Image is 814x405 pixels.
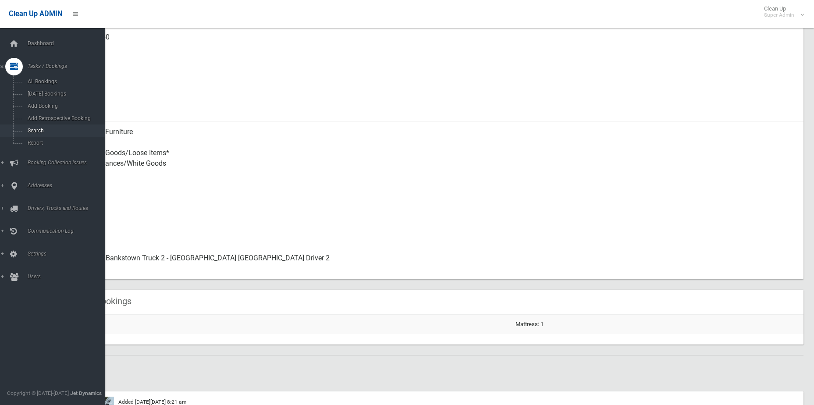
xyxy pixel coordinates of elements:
[70,90,796,121] div: None given
[70,27,796,58] div: 0406720960
[25,228,112,234] span: Communication Log
[25,115,104,121] span: Add Retrospective Booking
[25,78,104,85] span: All Bookings
[70,121,796,185] div: Household Furniture Electronics Household Goods/Loose Items* Metal Appliances/White Goods
[7,390,69,396] span: Copyright © [DATE]-[DATE]
[25,160,112,166] span: Booking Collection Issues
[25,140,104,146] span: Report
[25,274,112,280] span: Users
[70,74,796,85] small: Landline
[70,43,796,53] small: Mobile
[25,182,112,188] span: Addresses
[70,216,796,248] div: Collected
[25,205,112,211] span: Drivers, Trucks and Routes
[760,5,803,18] span: Clean Up
[764,12,794,18] small: Super Admin
[9,10,62,18] span: Clean Up ADMIN
[70,248,796,279] div: Canterbury Bankstown Truck 2 - [GEOGRAPHIC_DATA] [GEOGRAPHIC_DATA] Driver 2
[70,106,796,116] small: Email
[70,58,796,90] div: None given
[25,103,104,109] span: Add Booking
[25,63,112,69] span: Tasks / Bookings
[70,232,796,242] small: Status
[118,399,186,405] small: Added [DATE][DATE] 8:21 am
[39,366,803,377] h2: Images
[25,91,104,97] span: [DATE] Bookings
[70,200,796,211] small: Oversized
[25,251,112,257] span: Settings
[25,128,104,134] span: Search
[70,169,796,179] small: Items
[70,390,102,396] strong: Jet Dynamics
[70,185,796,216] div: Yes
[512,314,803,334] td: Mattress: 1
[25,40,112,46] span: Dashboard
[70,263,796,274] small: Assigned To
